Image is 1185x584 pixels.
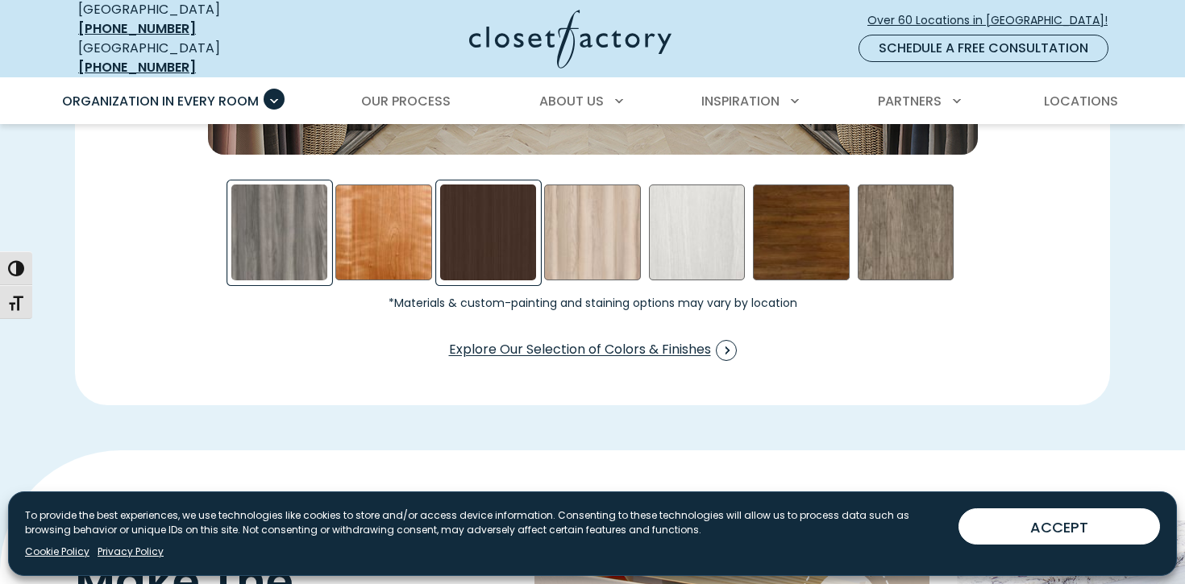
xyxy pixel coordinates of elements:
[62,92,259,110] span: Organization in Every Room
[449,340,737,361] span: Explore Our Selection of Colors & Finishes
[469,10,671,68] img: Closet Factory Logo
[98,545,164,559] a: Privacy Policy
[231,184,328,281] div: Afternoon Nap Swatch
[753,184,850,281] div: Walnut- Stained Swatch
[78,58,196,77] a: [PHONE_NUMBER]
[25,545,89,559] a: Cookie Policy
[958,508,1160,545] button: ACCEPT
[858,184,954,281] div: Star Gazer Swatch
[867,12,1121,29] span: Over 60 Locations in [GEOGRAPHIC_DATA]!
[448,334,738,367] a: Explore Our Selection of Colors & Finishes
[78,39,312,77] div: [GEOGRAPHIC_DATA]
[1044,92,1118,110] span: Locations
[701,92,780,110] span: Inspiration
[878,92,942,110] span: Partners
[649,184,746,281] div: Skye Swatch
[440,184,537,281] div: Dark Chocolate Swatch
[544,184,641,281] div: Picnic in the Park Swatch
[539,92,604,110] span: About Us
[51,79,1134,124] nav: Primary Menu
[78,19,196,38] a: [PHONE_NUMBER]
[25,508,946,537] p: To provide the best experiences, we use technologies like cookies to store and/or access device i...
[220,297,966,309] small: *Materials & custom-painting and staining options may vary by location
[859,35,1108,62] a: Schedule a Free Consultation
[867,6,1121,35] a: Over 60 Locations in [GEOGRAPHIC_DATA]!
[335,184,432,281] div: Cherry - Stained Swatch
[361,92,451,110] span: Our Process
